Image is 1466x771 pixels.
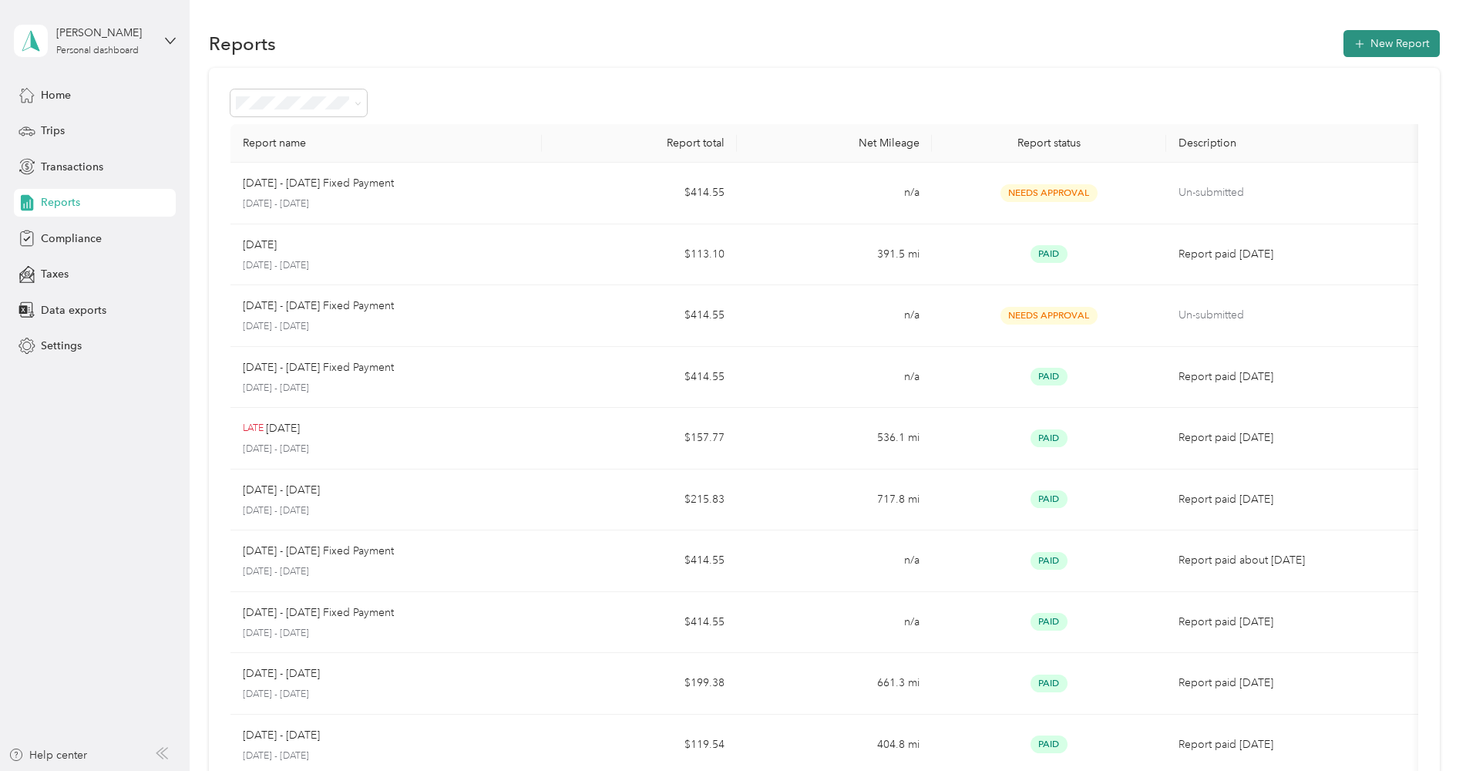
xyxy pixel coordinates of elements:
[8,747,87,763] button: Help center
[41,231,102,247] span: Compliance
[243,175,394,192] p: [DATE] - [DATE] Fixed Payment
[1179,307,1414,324] p: Un-submitted
[1179,184,1414,201] p: Un-submitted
[542,224,737,286] td: $113.10
[1179,491,1414,508] p: Report paid [DATE]
[737,408,932,470] td: 536.1 mi
[1179,369,1414,385] p: Report paid [DATE]
[1179,736,1414,753] p: Report paid [DATE]
[542,470,737,531] td: $215.83
[243,504,530,518] p: [DATE] - [DATE]
[41,87,71,103] span: Home
[243,627,530,641] p: [DATE] - [DATE]
[1179,246,1414,263] p: Report paid [DATE]
[1031,245,1068,263] span: Paid
[243,197,530,211] p: [DATE] - [DATE]
[243,298,394,315] p: [DATE] - [DATE] Fixed Payment
[1031,613,1068,631] span: Paid
[737,347,932,409] td: n/a
[1179,675,1414,692] p: Report paid [DATE]
[243,320,530,334] p: [DATE] - [DATE]
[737,224,932,286] td: 391.5 mi
[243,604,394,621] p: [DATE] - [DATE] Fixed Payment
[243,259,530,273] p: [DATE] - [DATE]
[1166,124,1426,163] th: Description
[737,285,932,347] td: n/a
[56,25,153,41] div: [PERSON_NAME]
[266,420,300,437] p: [DATE]
[1179,429,1414,446] p: Report paid [DATE]
[209,35,276,52] h1: Reports
[243,237,277,254] p: [DATE]
[243,665,320,682] p: [DATE] - [DATE]
[737,470,932,531] td: 717.8 mi
[542,124,737,163] th: Report total
[737,653,932,715] td: 661.3 mi
[243,422,264,436] p: LATE
[1031,675,1068,692] span: Paid
[56,46,139,56] div: Personal dashboard
[243,482,320,499] p: [DATE] - [DATE]
[542,285,737,347] td: $414.55
[243,749,530,763] p: [DATE] - [DATE]
[1179,552,1414,569] p: Report paid about [DATE]
[542,163,737,224] td: $414.55
[1179,614,1414,631] p: Report paid [DATE]
[41,302,106,318] span: Data exports
[230,124,543,163] th: Report name
[1031,736,1068,753] span: Paid
[1031,490,1068,508] span: Paid
[243,359,394,376] p: [DATE] - [DATE] Fixed Payment
[243,443,530,456] p: [DATE] - [DATE]
[737,530,932,592] td: n/a
[542,592,737,654] td: $414.55
[41,123,65,139] span: Trips
[1031,552,1068,570] span: Paid
[542,530,737,592] td: $414.55
[1031,429,1068,447] span: Paid
[737,592,932,654] td: n/a
[737,163,932,224] td: n/a
[542,408,737,470] td: $157.77
[1380,685,1466,771] iframe: Everlance-gr Chat Button Frame
[41,266,69,282] span: Taxes
[944,136,1153,150] div: Report status
[41,159,103,175] span: Transactions
[41,194,80,210] span: Reports
[1000,184,1098,202] span: Needs Approval
[1000,307,1098,325] span: Needs Approval
[243,727,320,744] p: [DATE] - [DATE]
[41,338,82,354] span: Settings
[1343,30,1440,57] button: New Report
[1031,368,1068,385] span: Paid
[737,124,932,163] th: Net Mileage
[243,688,530,702] p: [DATE] - [DATE]
[542,347,737,409] td: $414.55
[243,382,530,396] p: [DATE] - [DATE]
[542,653,737,715] td: $199.38
[243,543,394,560] p: [DATE] - [DATE] Fixed Payment
[243,565,530,579] p: [DATE] - [DATE]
